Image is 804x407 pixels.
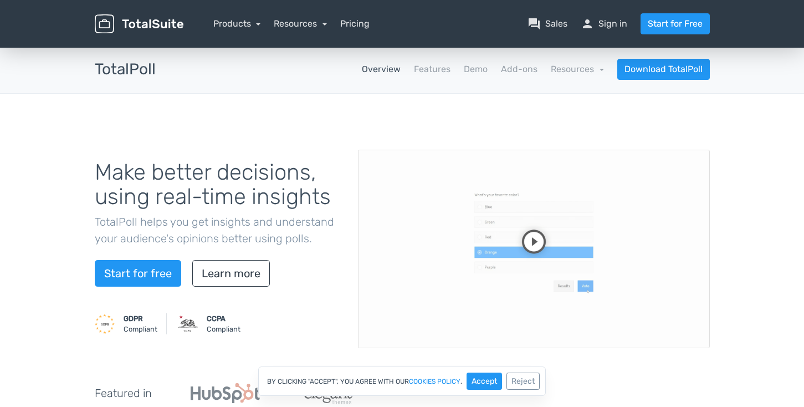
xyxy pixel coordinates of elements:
a: Start for Free [641,13,710,34]
button: Accept [467,373,502,390]
small: Compliant [207,313,240,334]
a: Add-ons [501,63,537,76]
a: Overview [362,63,401,76]
button: Reject [506,373,540,390]
a: Demo [464,63,488,76]
a: Resources [274,18,327,29]
h1: Make better decisions, using real-time insights [95,160,341,209]
a: Start for free [95,260,181,287]
a: Download TotalPoll [617,59,710,80]
a: personSign in [581,17,627,30]
div: By clicking "Accept", you agree with our . [258,367,546,396]
strong: GDPR [124,314,143,323]
a: Learn more [192,260,270,287]
span: person [581,17,594,30]
img: GDPR [95,314,115,334]
h3: TotalPoll [95,61,156,78]
a: question_answerSales [528,17,567,30]
a: Features [414,63,450,76]
img: TotalSuite for WordPress [95,14,183,34]
h5: Featured in [95,387,152,399]
a: Resources [551,64,604,74]
a: Products [213,18,261,29]
a: Pricing [340,17,370,30]
p: TotalPoll helps you get insights and understand your audience's opinions better using polls. [95,213,341,247]
a: cookies policy [409,378,460,385]
small: Compliant [124,313,157,334]
span: question_answer [528,17,541,30]
img: CCPA [178,314,198,334]
strong: CCPA [207,314,226,323]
